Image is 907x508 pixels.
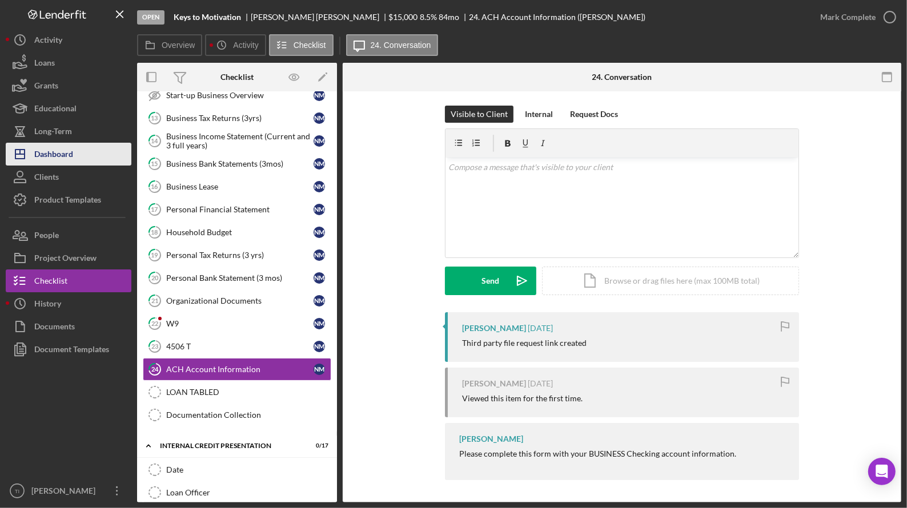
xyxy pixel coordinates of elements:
[151,251,159,259] tspan: 19
[6,247,131,269] button: Project Overview
[820,6,876,29] div: Mark Complete
[6,269,131,292] a: Checklist
[166,132,314,150] div: Business Income Statement (Current and 3 full years)
[462,394,583,403] div: Viewed this item for the first time.
[143,481,331,504] a: Loan Officer
[151,274,159,281] tspan: 20
[160,442,300,449] div: Internal Credit Presentation
[809,6,901,29] button: Mark Complete
[166,319,314,328] div: W9
[143,358,331,381] a: 24ACH Account InformationNM
[462,324,526,333] div: [PERSON_NAME]
[371,41,431,50] label: 24. Conversation
[6,338,131,361] button: Document Templates
[269,34,334,56] button: Checklist
[143,175,331,198] a: 16Business LeaseNM
[294,41,326,50] label: Checklist
[6,479,131,502] button: TI[PERSON_NAME]
[143,458,331,481] a: Date
[314,204,325,215] div: N M
[34,338,109,364] div: Document Templates
[166,410,331,420] div: Documentation Collection
[314,135,325,147] div: N M
[34,29,62,54] div: Activity
[166,159,314,168] div: Business Bank Statements (3mos)
[166,114,314,123] div: Business Tax Returns (3yrs)
[469,13,645,22] div: 24. ACH Account Information ([PERSON_NAME])
[6,166,131,188] button: Clients
[151,160,158,167] tspan: 15
[34,51,55,77] div: Loans
[251,13,389,22] div: [PERSON_NAME] [PERSON_NAME]
[143,312,331,335] a: 22W9NM
[143,335,331,358] a: 234506 TNM
[143,84,331,107] a: Start-up Business OverviewNM
[6,51,131,74] button: Loans
[151,183,159,190] tspan: 16
[151,342,158,350] tspan: 23
[308,442,328,449] div: 0 / 17
[166,488,331,497] div: Loan Officer
[6,97,131,120] a: Educational
[174,13,241,22] b: Keys to Motivation
[314,249,325,261] div: N M
[166,228,314,237] div: Household Budget
[592,72,652,82] div: 24. Conversation
[6,188,131,211] a: Product Templates
[6,120,131,143] button: Long-Term
[462,379,526,388] div: [PERSON_NAME]
[6,143,131,166] button: Dashboard
[151,320,158,327] tspan: 22
[6,74,131,97] a: Grants
[314,181,325,192] div: N M
[166,296,314,305] div: Organizational Documents
[519,106,559,123] button: Internal
[143,404,331,426] a: Documentation Collection
[34,188,101,214] div: Product Templates
[6,224,131,247] button: People
[439,13,459,22] div: 84 mo
[166,465,331,474] div: Date
[451,106,508,123] div: Visible to Client
[314,272,325,284] div: N M
[314,295,325,307] div: N M
[314,318,325,329] div: N M
[564,106,624,123] button: Request Docs
[314,364,325,375] div: N M
[34,269,67,295] div: Checklist
[166,182,314,191] div: Business Lease
[166,91,314,100] div: Start-up Business Overview
[314,112,325,124] div: N M
[6,292,131,315] button: History
[462,338,587,348] div: Third party file request link created
[151,205,159,213] tspan: 17
[143,381,331,404] a: LOAN TABLED
[459,449,736,458] div: Please complete this form with your BUSINESS Checking account information.
[6,315,131,338] button: Documents
[34,120,72,146] div: Long-Term
[151,297,158,304] tspan: 21
[34,315,75,341] div: Documents
[143,130,331,152] a: 14Business Income Statement (Current and 3 full years)NM
[151,137,159,144] tspan: 14
[15,488,20,494] text: TI
[34,247,97,272] div: Project Overview
[166,365,314,374] div: ACH Account Information
[570,106,618,123] div: Request Docs
[29,479,103,505] div: [PERSON_NAME]
[143,244,331,267] a: 19Personal Tax Returns (3 yrs)NM
[34,74,58,100] div: Grants
[34,97,77,123] div: Educational
[143,152,331,175] a: 15Business Bank Statements (3mos)NM
[34,143,73,168] div: Dashboard
[314,158,325,170] div: N M
[346,34,439,56] button: 24. Conversation
[205,34,266,56] button: Activity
